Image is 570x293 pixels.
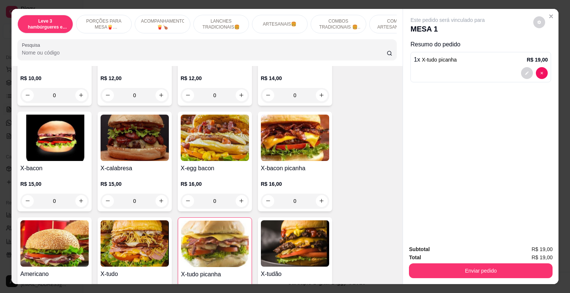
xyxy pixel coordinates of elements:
[181,164,249,173] h4: X-egg bacon
[409,254,421,260] strong: Total
[261,270,329,279] h4: X-tudão
[101,115,169,161] img: product-image
[533,16,545,28] button: decrease-product-quantity
[261,164,329,173] h4: X-bacon picanha
[101,220,169,267] img: product-image
[20,220,89,267] img: product-image
[261,115,329,161] img: product-image
[20,180,89,188] p: R$ 15,00
[200,18,243,30] p: LANCHES TRADICIONAIS🍔
[101,164,169,173] h4: X-calabresa
[181,75,249,82] p: R$ 12,00
[521,67,533,79] button: decrease-product-quantity
[22,42,43,48] label: Pesquisa
[22,49,387,56] input: Pesquisa
[531,253,553,261] span: R$ 19,00
[263,21,297,27] p: ARTESANAIS🍔
[20,164,89,173] h4: X-bacon
[20,270,89,279] h4: Americano
[409,263,553,278] button: Enviar pedido
[317,18,360,30] p: COMBOS TRADICIONAIS 🍔🥤🍟
[527,56,548,63] p: R$ 19,00
[101,180,169,188] p: R$ 15,00
[181,270,249,279] h4: X-tudo picanha
[141,18,184,30] p: ACOMPANHAMENTOS🍟🍗
[24,18,67,30] p: Leve 3 hambúrgueres e economize
[409,246,430,252] strong: Subtotal
[261,220,329,267] img: product-image
[410,40,551,49] p: Resumo do pedido
[181,115,249,161] img: product-image
[422,57,457,63] span: X-tudo picanha
[101,75,169,82] p: R$ 12,00
[536,67,548,79] button: decrease-product-quantity
[414,55,457,64] p: 1 x
[545,10,557,22] button: Close
[20,115,89,161] img: product-image
[101,270,169,279] h4: X-tudo
[531,245,553,253] span: R$ 19,00
[20,75,89,82] p: R$ 10,00
[376,18,419,30] p: COMBOS ARTESANAIS🍔🍟🥤
[410,24,485,34] p: MESA 1
[181,221,249,267] img: product-image
[82,18,125,30] p: PORÇÕES PARA MESA🍟(indisponível pra delivery)
[261,180,329,188] p: R$ 16,00
[181,180,249,188] p: R$ 16,00
[261,75,329,82] p: R$ 14,00
[410,16,485,24] p: Este pedido será vinculado para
